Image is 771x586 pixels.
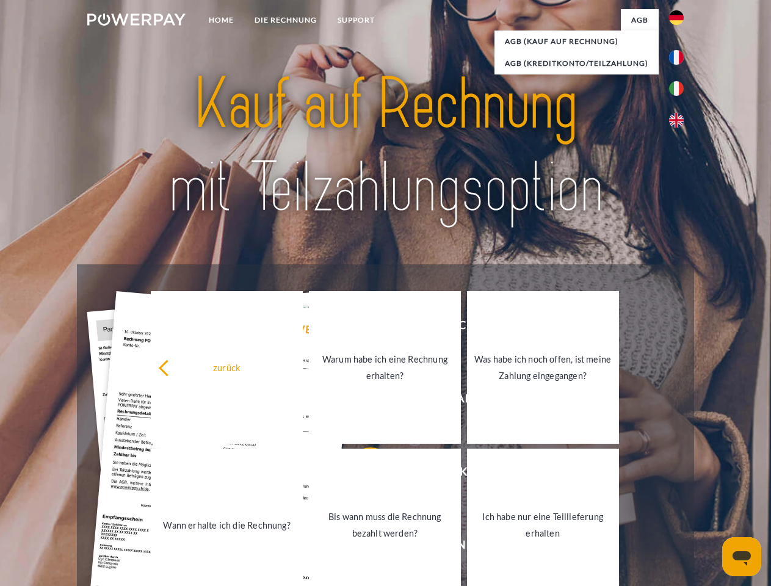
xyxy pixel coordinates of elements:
img: title-powerpay_de.svg [117,59,654,234]
img: de [669,10,684,25]
div: Warum habe ich eine Rechnung erhalten? [316,351,454,384]
a: AGB (Kauf auf Rechnung) [494,31,659,52]
a: SUPPORT [327,9,385,31]
div: Was habe ich noch offen, ist meine Zahlung eingegangen? [474,351,612,384]
div: Bis wann muss die Rechnung bezahlt werden? [316,508,454,541]
div: Ich habe nur eine Teillieferung erhalten [474,508,612,541]
div: Wann erhalte ich die Rechnung? [158,516,295,533]
a: AGB (Kreditkonto/Teilzahlung) [494,52,659,74]
img: fr [669,50,684,65]
img: logo-powerpay-white.svg [87,13,186,26]
a: DIE RECHNUNG [244,9,327,31]
a: agb [621,9,659,31]
img: en [669,113,684,128]
a: Was habe ich noch offen, ist meine Zahlung eingegangen? [467,291,619,444]
iframe: Schaltfläche zum Öffnen des Messaging-Fensters [722,537,761,576]
img: it [669,81,684,96]
a: Home [198,9,244,31]
div: zurück [158,359,295,375]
